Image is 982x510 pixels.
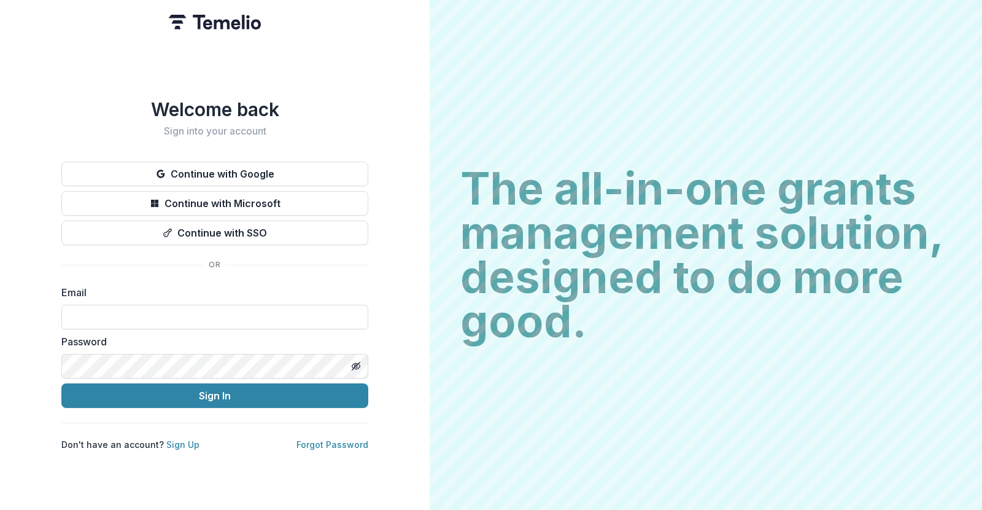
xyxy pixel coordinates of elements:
[61,383,368,408] button: Sign In
[61,98,368,120] h1: Welcome back
[169,15,261,29] img: Temelio
[61,162,368,186] button: Continue with Google
[61,125,368,137] h2: Sign into your account
[61,285,361,300] label: Email
[61,334,361,349] label: Password
[61,438,199,451] p: Don't have an account?
[346,356,366,376] button: Toggle password visibility
[166,439,199,450] a: Sign Up
[296,439,368,450] a: Forgot Password
[61,221,368,245] button: Continue with SSO
[61,191,368,216] button: Continue with Microsoft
